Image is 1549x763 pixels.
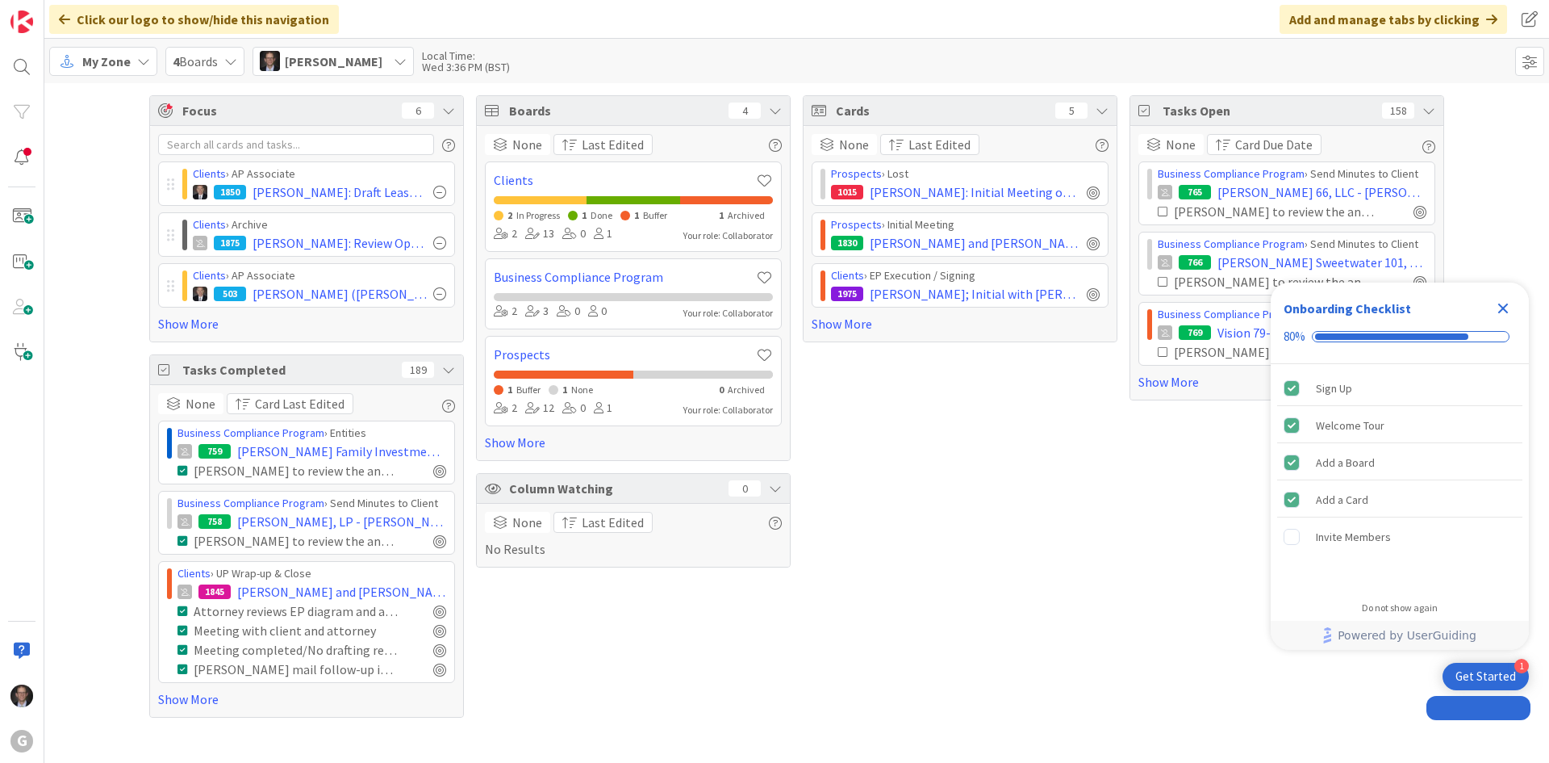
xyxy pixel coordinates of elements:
div: [PERSON_NAME] to review the annual minutes [1174,272,1378,291]
div: No Results [485,512,782,559]
div: Your role: Collaborator [683,403,773,417]
span: 1 [507,384,512,396]
div: Welcome Tour is complete. [1277,408,1522,443]
span: [PERSON_NAME], LP - [PERSON_NAME] [237,512,446,531]
div: 1015 [831,185,863,199]
div: Click our logo to show/hide this navigation [49,5,339,34]
span: My Zone [82,52,131,71]
div: [PERSON_NAME] to review the annual minutes [1174,342,1378,362]
b: 4 [173,53,179,69]
div: [PERSON_NAME] to review the annual minutes [194,531,398,551]
img: BG [193,287,207,301]
div: Add a Board [1316,453,1375,472]
span: Boards [173,52,218,71]
div: › Send Minutes to Client [177,495,446,512]
span: 1 [562,384,567,396]
div: Do not show again [1362,602,1438,614]
span: Tasks Open [1163,101,1374,120]
div: 1 [594,225,612,243]
img: Visit kanbanzone.com [10,10,33,33]
span: [PERSON_NAME] and [PERSON_NAME]: LMP Review Meeting on [DATE] with [PERSON_NAME] [237,582,446,602]
a: Business Compliance Program [1158,166,1305,181]
span: Last Edited [908,135,971,154]
div: [PERSON_NAME] mail follow-up items and materials to clients [194,660,398,679]
span: [PERSON_NAME] Sweetwater 101, LLC - [PERSON_NAME] [1217,253,1426,272]
span: Focus [182,101,389,120]
span: [PERSON_NAME]: Review Operating Agreements [PERSON_NAME] [253,233,427,253]
div: 2 [494,225,517,243]
a: Show More [158,690,455,709]
button: Card Last Edited [227,393,353,414]
div: Add a Card [1316,490,1368,509]
div: [PERSON_NAME] to review the annual minutes [1174,202,1378,221]
div: › Send Minutes to Client [1158,166,1426,182]
div: G [10,730,33,753]
div: [PERSON_NAME] to review the annual minutes [194,461,398,480]
div: Attorney reviews EP diagram and asset summary [194,602,398,621]
button: Last Edited [553,134,653,155]
img: BG [193,185,207,199]
span: Archived [728,384,765,396]
span: 1 [634,209,639,221]
span: None [512,513,542,532]
div: Wed 3:36 PM (BST) [422,61,510,73]
div: Open Get Started checklist, remaining modules: 1 [1443,663,1529,690]
span: None [571,384,593,396]
a: Clients [193,217,226,232]
a: Powered by UserGuiding [1279,621,1521,650]
div: Meeting completed/No drafting required [194,640,398,660]
span: Last Edited [582,135,644,154]
div: 4 [729,103,761,119]
div: 758 [198,514,231,529]
div: 0 [588,303,607,321]
a: Prospects [494,345,756,364]
span: Column Watching [509,479,720,498]
div: Checklist items [1271,364,1529,591]
div: Invite Members [1316,527,1391,547]
div: 12 [525,400,554,417]
span: Vision 79-96 LLC - [GEOGRAPHIC_DATA][PERSON_NAME] and [PERSON_NAME] [1217,323,1426,342]
a: Business Compliance Program [1158,307,1305,321]
div: 0 [557,303,580,321]
img: JT [260,51,280,71]
div: 189 [402,362,434,378]
button: Card Due Date [1207,134,1321,155]
span: [PERSON_NAME]: Initial Meeting on TBD with [PERSON_NAME] [870,182,1080,202]
span: In Progress [516,209,560,221]
div: › Entities [177,425,446,442]
div: Checklist progress: 80% [1284,329,1516,344]
div: 1975 [831,287,863,301]
div: Close Checklist [1490,296,1516,321]
span: None [512,135,542,154]
div: 769 [1179,325,1211,340]
div: 759 [198,444,231,459]
div: › Initial Meeting [831,216,1100,233]
div: › Attorney Review of Annual Minutes [1158,306,1426,323]
span: [PERSON_NAME] ([PERSON_NAME]) Meeting on [DATE] with [PERSON_NAME]/ LMPS Meeting 5/6 [253,284,427,304]
div: 0 [562,225,586,243]
span: Buffer [643,209,667,221]
div: Onboarding Checklist [1284,299,1411,318]
div: Local Time: [422,50,510,61]
span: None [186,394,215,413]
div: Get Started [1455,669,1516,685]
div: Checklist Container [1271,283,1529,650]
a: Prospects [831,217,882,232]
div: 5 [1055,103,1088,119]
div: › UP Wrap-up & Close [177,565,446,582]
a: Business Compliance Program [177,496,324,510]
div: 766 [1179,255,1211,270]
div: › EP Execution / Signing [831,267,1100,284]
span: [PERSON_NAME] Family Investments LLC. - [PERSON_NAME] [237,442,446,461]
div: › Archive [193,216,446,233]
div: › AP Associate [193,267,446,284]
div: 503 [214,287,246,301]
span: Done [591,209,612,221]
a: Clients [193,166,226,181]
button: Last Edited [880,134,979,155]
img: JT [10,685,33,707]
span: Archived [728,209,765,221]
div: 2 [494,400,517,417]
span: 1 [582,209,587,221]
a: Show More [485,433,782,452]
